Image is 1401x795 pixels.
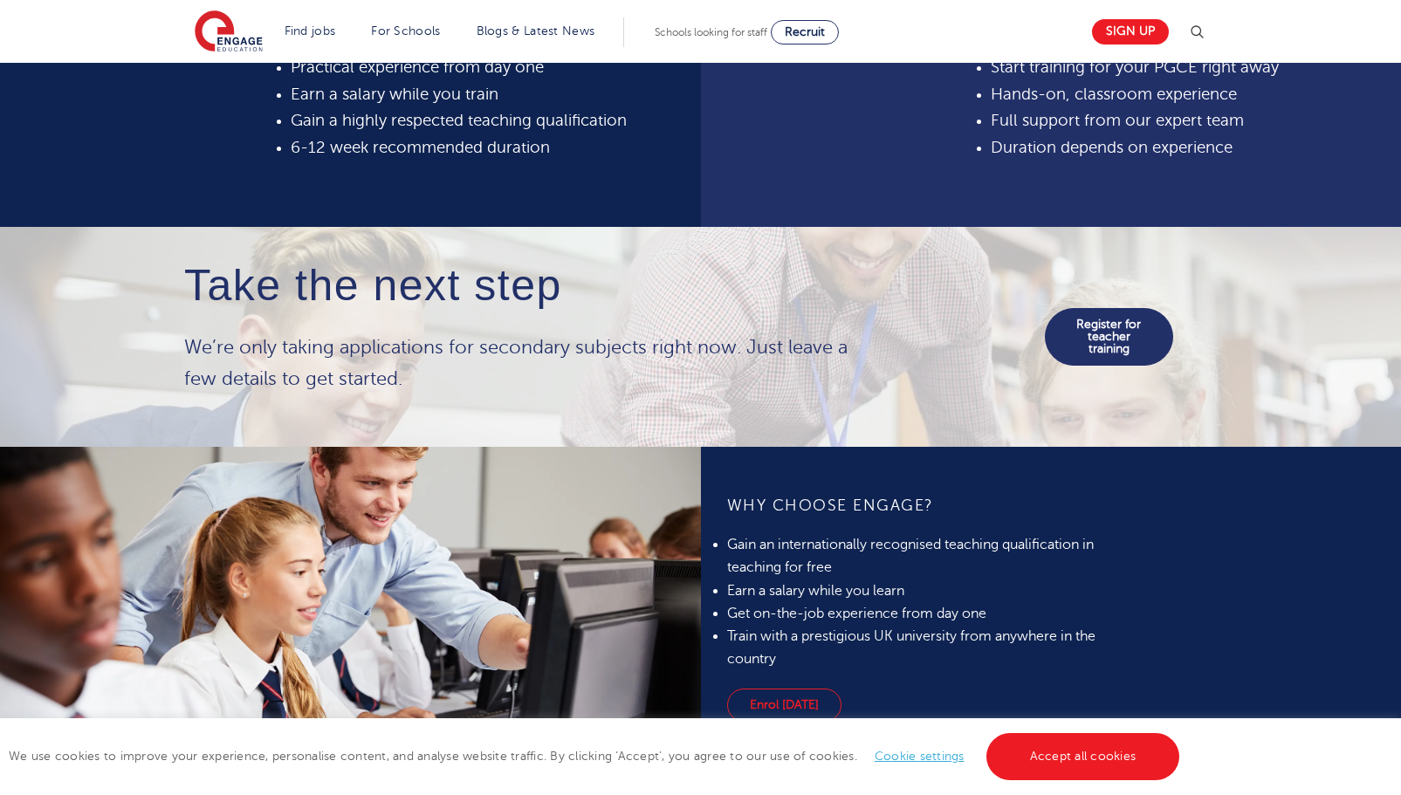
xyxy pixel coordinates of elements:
[991,86,1237,103] span: Hands-on, classroom experience
[727,689,841,722] a: Enrol [DATE]
[727,579,1110,602] li: Earn a salary while you learn
[291,58,544,76] span: Practical experience from day one
[655,26,767,38] span: Schools looking for staff
[195,10,263,54] img: Engage Education
[785,25,825,38] span: Recruit
[727,533,1110,579] li: Gain an internationally recognised teaching qualification in teaching for free
[291,139,550,156] span: 6-12 week recommended duration
[986,733,1180,780] a: Accept all cookies
[727,495,1110,516] h4: WHY CHOOSE ENGAGE?
[371,24,440,38] a: For Schools
[9,750,1184,763] span: We use cookies to improve your experience, personalise content, and analyse website traffic. By c...
[291,86,498,103] span: Earn a salary while you train
[991,58,1279,76] span: Start training for your PGCE right away
[1045,308,1173,366] a: Register for teacher training
[991,112,1244,129] span: Full support from our expert team
[991,139,1233,156] span: Duration depends on experience
[184,262,876,310] h4: Take the next step
[727,602,1110,625] li: Get on-the-job experience from day one
[477,24,595,38] a: Blogs & Latest News
[727,625,1110,671] li: Train with a prestigious UK university from anywhere in the country
[875,750,965,763] a: Cookie settings
[184,332,876,394] p: We’re only taking applications for secondary subjects right now. Just leave a few details to get ...
[1092,19,1169,45] a: Sign up
[291,112,627,129] span: Gain a highly respected teaching qualification
[771,20,839,45] a: Recruit
[285,24,336,38] a: Find jobs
